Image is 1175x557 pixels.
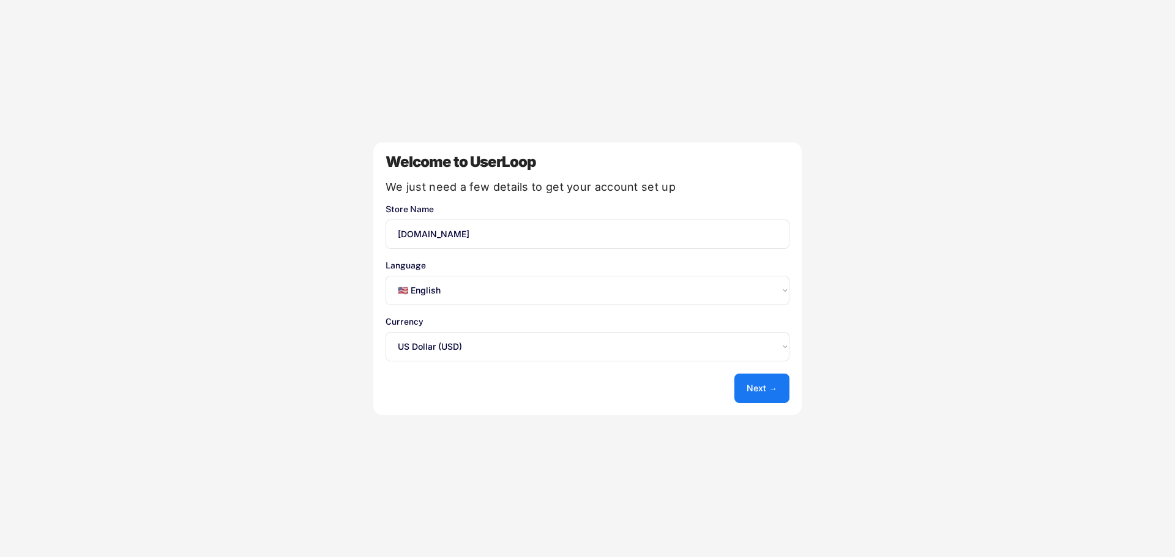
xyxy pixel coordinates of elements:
[734,374,789,403] button: Next →
[386,219,789,249] input: You store's name
[386,182,789,193] div: We just need a few details to get your account set up
[386,205,789,213] div: Store Name
[386,155,789,169] div: Welcome to UserLoop
[386,317,789,326] div: Currency
[386,261,789,270] div: Language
